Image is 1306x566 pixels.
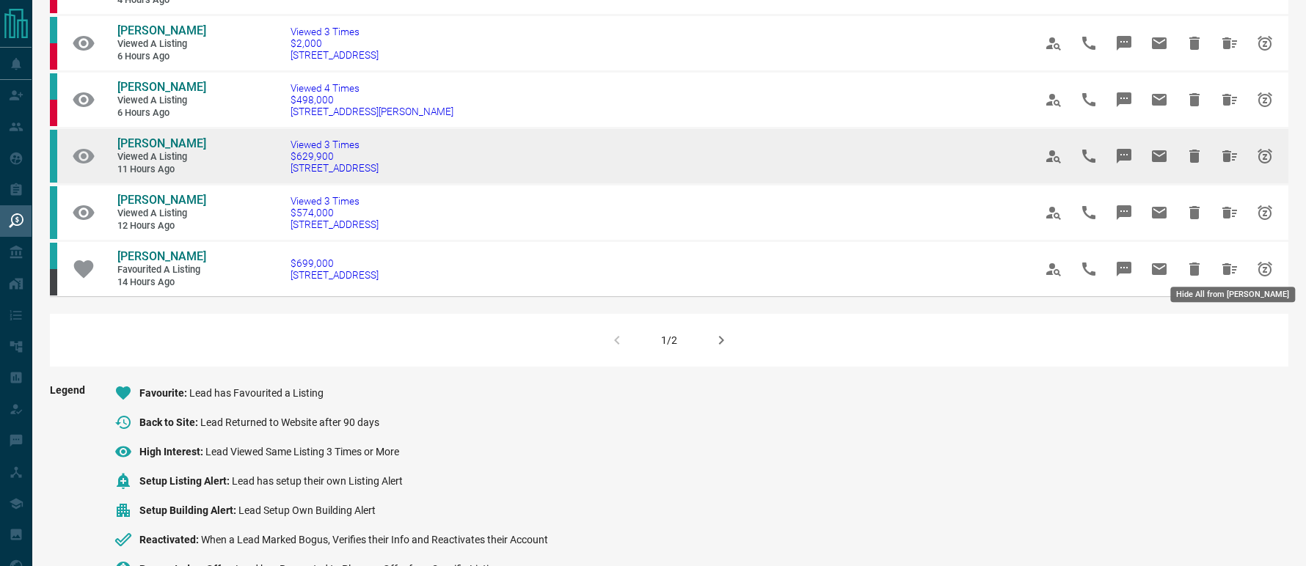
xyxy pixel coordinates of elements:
[291,162,379,174] span: [STREET_ADDRESS]
[117,80,205,95] a: [PERSON_NAME]
[201,534,548,545] span: When a Lead Marked Bogus, Verifies their Info and Reactivates their Account
[291,26,379,37] span: Viewed 3 Times
[1247,26,1283,61] span: Snooze
[1212,251,1247,287] span: Hide All from Harry Abrams
[117,95,205,107] span: Viewed a Listing
[139,504,238,516] span: Setup Building Alert
[117,249,206,263] span: [PERSON_NAME]
[117,23,205,39] a: [PERSON_NAME]
[291,26,379,61] a: Viewed 3 Times$2,000[STREET_ADDRESS]
[200,416,379,428] span: Lead Returned to Website after 90 days
[117,249,205,265] a: [PERSON_NAME]
[117,136,206,150] span: [PERSON_NAME]
[1071,139,1106,174] span: Call
[139,534,201,545] span: Reactivated
[1142,82,1177,117] span: Email
[1142,251,1177,287] span: Email
[117,80,206,94] span: [PERSON_NAME]
[1036,251,1071,287] span: View Profile
[205,446,399,457] span: Lead Viewed Same Listing 3 Times or More
[1247,82,1283,117] span: Snooze
[1106,82,1142,117] span: Message
[291,257,379,281] a: $699,000[STREET_ADDRESS]
[117,23,206,37] span: [PERSON_NAME]
[117,276,205,289] span: 14 hours ago
[1212,139,1247,174] span: Hide All from James Huang
[1177,139,1212,174] span: Hide
[1212,26,1247,61] span: Hide All from Winnie Fong
[50,17,57,43] div: condos.ca
[661,334,677,346] div: 1/2
[1106,251,1142,287] span: Message
[291,82,453,117] a: Viewed 4 Times$498,000[STREET_ADDRESS][PERSON_NAME]
[117,136,205,152] a: [PERSON_NAME]
[117,264,205,276] span: Favourited a Listing
[117,51,205,63] span: 6 hours ago
[291,269,379,281] span: [STREET_ADDRESS]
[1247,139,1283,174] span: Snooze
[139,475,232,487] span: Setup Listing Alert
[1142,26,1177,61] span: Email
[291,150,379,162] span: $629,900
[291,207,379,218] span: $574,000
[1212,195,1247,230] span: Hide All from James Huang
[50,130,57,183] div: condos.ca
[1071,195,1106,230] span: Call
[291,139,379,174] a: Viewed 3 Times$629,900[STREET_ADDRESS]
[50,243,57,269] div: condos.ca
[1212,82,1247,117] span: Hide All from Jessica Colatorti
[50,186,57,239] div: condos.ca
[238,504,376,516] span: Lead Setup Own Building Alert
[291,94,453,106] span: $498,000
[232,475,403,487] span: Lead has setup their own Listing Alert
[117,107,205,120] span: 6 hours ago
[50,73,57,100] div: condos.ca
[1106,26,1142,61] span: Message
[1247,195,1283,230] span: Snooze
[1177,82,1212,117] span: Hide
[1177,26,1212,61] span: Hide
[1036,195,1071,230] span: View Profile
[1071,26,1106,61] span: Call
[117,220,205,232] span: 12 hours ago
[291,49,379,61] span: [STREET_ADDRESS]
[117,193,206,207] span: [PERSON_NAME]
[1142,195,1177,230] span: Email
[1036,139,1071,174] span: View Profile
[291,139,379,150] span: Viewed 3 Times
[1071,82,1106,117] span: Call
[139,387,189,399] span: Favourite
[50,43,57,70] div: property.ca
[291,195,379,230] a: Viewed 3 Times$574,000[STREET_ADDRESS]
[1142,139,1177,174] span: Email
[1106,195,1142,230] span: Message
[50,269,57,295] div: mrloft.ca
[1247,251,1283,287] span: Snooze
[291,37,379,49] span: $2,000
[1106,139,1142,174] span: Message
[50,100,57,126] div: property.ca
[1177,195,1212,230] span: Hide
[117,193,205,208] a: [PERSON_NAME]
[291,195,379,207] span: Viewed 3 Times
[1177,251,1212,287] span: Hide
[291,218,379,230] span: [STREET_ADDRESS]
[1170,287,1295,302] div: Hide All from [PERSON_NAME]
[117,38,205,51] span: Viewed a Listing
[1071,251,1106,287] span: Call
[139,416,200,428] span: Back to Site
[1036,82,1071,117] span: View Profile
[139,446,205,457] span: High Interest
[189,387,324,399] span: Lead has Favourited a Listing
[291,82,453,94] span: Viewed 4 Times
[1036,26,1071,61] span: View Profile
[117,151,205,163] span: Viewed a Listing
[117,207,205,220] span: Viewed a Listing
[291,106,453,117] span: [STREET_ADDRESS][PERSON_NAME]
[117,163,205,176] span: 11 hours ago
[291,257,379,269] span: $699,000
